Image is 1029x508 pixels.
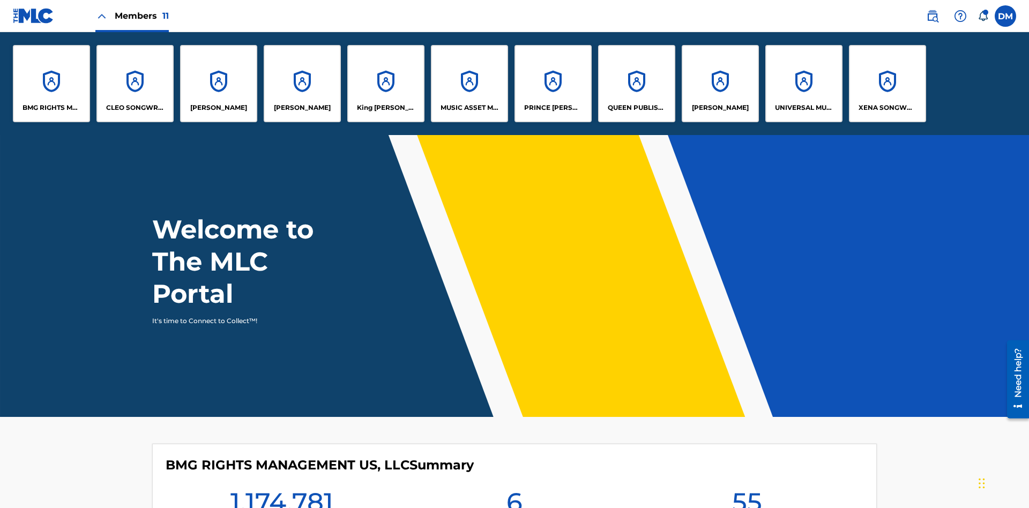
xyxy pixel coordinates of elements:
span: 11 [162,11,169,21]
h4: BMG RIGHTS MANAGEMENT US, LLC [166,457,474,473]
iframe: Resource Center [999,336,1029,424]
img: help [954,10,967,23]
div: Notifications [978,11,988,21]
a: AccountsKing [PERSON_NAME] [347,45,424,122]
iframe: Chat Widget [975,457,1029,508]
a: AccountsXENA SONGWRITER [849,45,926,122]
a: Accounts[PERSON_NAME] [264,45,341,122]
a: Accounts[PERSON_NAME] [180,45,257,122]
a: AccountsMUSIC ASSET MANAGEMENT (MAM) [431,45,508,122]
p: PRINCE MCTESTERSON [524,103,583,113]
img: Close [95,10,108,23]
p: CLEO SONGWRITER [106,103,165,113]
p: QUEEN PUBLISHA [608,103,666,113]
p: EYAMA MCSINGER [274,103,331,113]
a: AccountsQUEEN PUBLISHA [598,45,675,122]
div: Drag [979,467,985,499]
a: AccountsCLEO SONGWRITER [96,45,174,122]
h1: Welcome to The MLC Portal [152,213,353,310]
p: RONALD MCTESTERSON [692,103,749,113]
p: UNIVERSAL MUSIC PUB GROUP [775,103,833,113]
p: It's time to Connect to Collect™! [152,316,338,326]
p: BMG RIGHTS MANAGEMENT US, LLC [23,103,81,113]
span: Members [115,10,169,22]
a: AccountsUNIVERSAL MUSIC PUB GROUP [765,45,842,122]
img: MLC Logo [13,8,54,24]
div: User Menu [995,5,1016,27]
a: AccountsBMG RIGHTS MANAGEMENT US, LLC [13,45,90,122]
img: search [926,10,939,23]
p: XENA SONGWRITER [859,103,917,113]
div: Help [950,5,971,27]
p: MUSIC ASSET MANAGEMENT (MAM) [441,103,499,113]
a: Public Search [922,5,943,27]
p: King McTesterson [357,103,415,113]
p: ELVIS COSTELLO [190,103,247,113]
a: Accounts[PERSON_NAME] [682,45,759,122]
a: AccountsPRINCE [PERSON_NAME] [514,45,592,122]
